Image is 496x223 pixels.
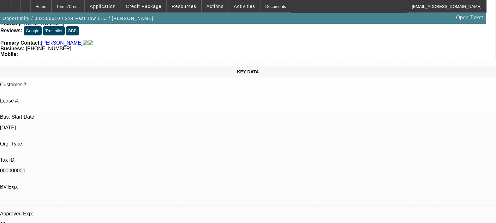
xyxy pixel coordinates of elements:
button: Actions [202,0,229,12]
strong: Primary Contact: [0,40,41,46]
strong: Reviews: [0,28,22,33]
span: Credit Package [126,4,162,9]
span: Resources [172,4,196,9]
span: KEY DATA [237,69,259,74]
a: [PERSON_NAME] [41,40,83,46]
img: linkedin-icon.png [88,40,93,46]
button: BBB [66,26,79,35]
strong: Business: [0,46,24,51]
span: Opportunity / 082500610 / 214 Fast Tow LLC / [PERSON_NAME] [3,16,153,21]
button: Credit Package [121,0,166,12]
span: [PHONE_NUMBER] [26,46,71,51]
strong: Mobile: [0,52,18,57]
button: Resources [167,0,201,12]
button: Google [24,26,42,35]
button: Trustpilot [43,26,64,35]
span: Application [90,4,116,9]
button: Activities [229,0,260,12]
img: facebook-icon.png [83,40,88,46]
span: Activities [234,4,255,9]
button: Application [85,0,120,12]
a: Open Ticket [454,12,486,23]
span: Actions [206,4,224,9]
